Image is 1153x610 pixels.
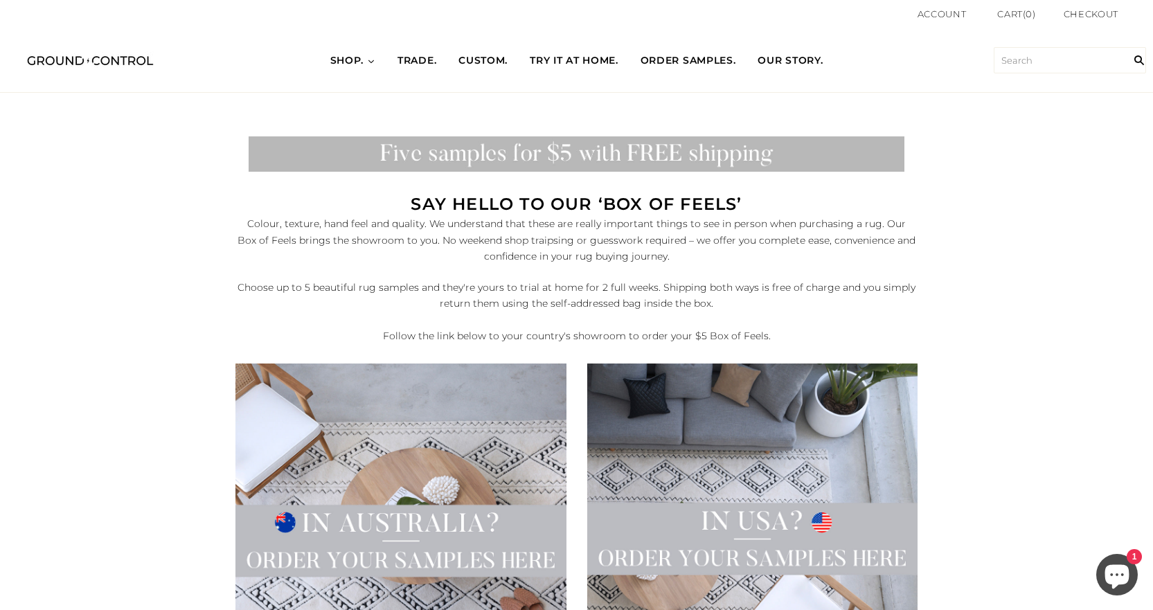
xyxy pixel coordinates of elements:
[747,42,834,80] a: OUR STORY.
[997,8,1023,19] span: Cart
[519,42,629,80] a: TRY IT AT HOME.
[238,217,915,262] span: Colour, texture, hand feel and quality. We understand that these are really important things to s...
[1092,554,1142,599] inbox-online-store-chat: Shopify online store chat
[447,42,519,80] a: CUSTOM.
[918,8,967,19] a: Account
[641,54,736,68] span: ORDER SAMPLES.
[330,54,364,68] span: SHOP.
[629,42,747,80] a: ORDER SAMPLES.
[530,54,618,68] span: TRY IT AT HOME.
[1026,8,1033,19] span: 0
[397,54,436,68] span: TRADE.
[383,330,771,342] span: Follow the link below to your country's showroom to order your $5 Box of Feels.
[249,136,904,172] img: samples-bargrey.jpg
[997,7,1036,21] a: Cart(0)
[386,42,447,80] a: TRADE.
[1125,28,1153,92] input: Search
[458,54,508,68] span: CUSTOM.
[238,281,915,310] span: Choose up to 5 beautiful rug samples and they're yours to trial at home for 2 full weeks. Shippin...
[319,42,387,80] a: SHOP.
[758,54,823,68] span: OUR STORY.
[994,47,1146,73] input: Search
[182,194,972,215] div: Say Hello to our ‘Box of Feels’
